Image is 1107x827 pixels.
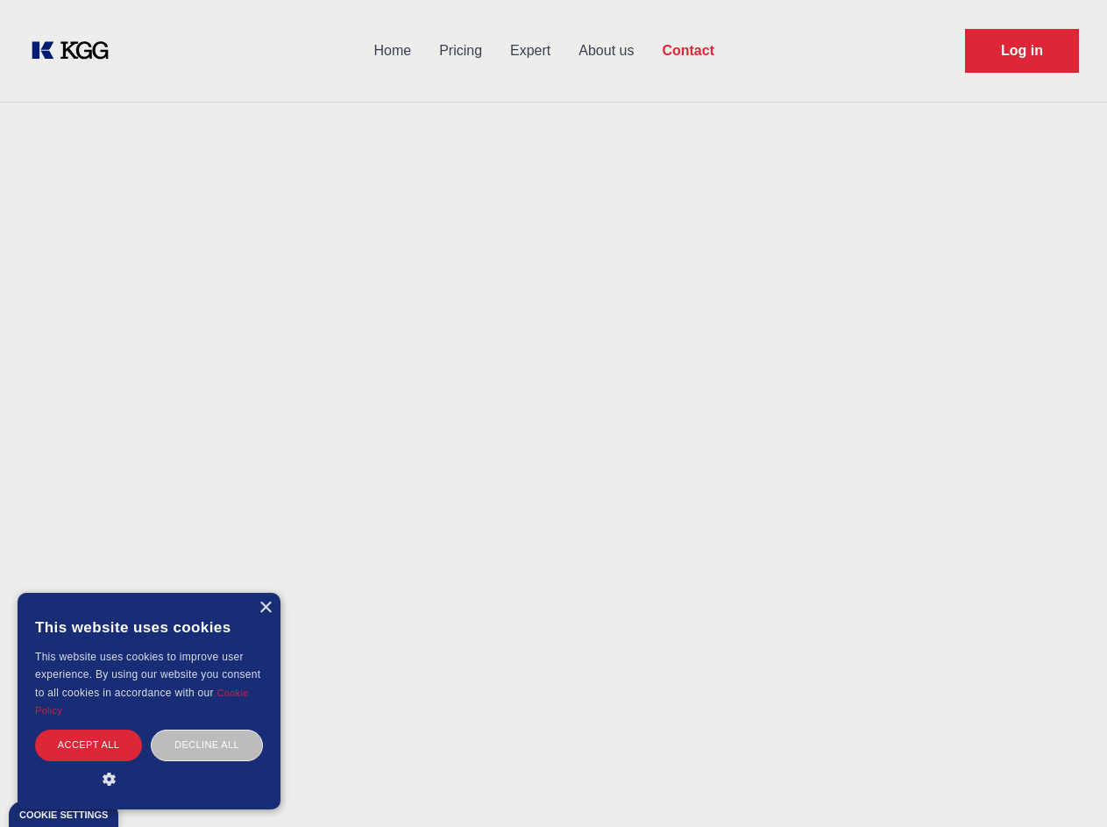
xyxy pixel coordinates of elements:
a: KOL Knowledge Platform: Talk to Key External Experts (KEE) [28,37,123,65]
iframe: Chat Widget [1019,743,1107,827]
a: Expert [496,28,564,74]
a: Contact [648,28,728,74]
span: This website uses cookies to improve user experience. By using our website you consent to all coo... [35,651,260,699]
a: Cookie Policy [35,688,249,716]
a: About us [564,28,648,74]
div: Close [259,602,272,615]
div: Accept all [35,730,142,760]
div: Decline all [151,730,263,760]
a: Request Demo [965,29,1079,73]
div: Cookie settings [19,810,108,820]
a: Home [359,28,425,74]
a: Pricing [425,28,496,74]
div: This website uses cookies [35,606,263,648]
